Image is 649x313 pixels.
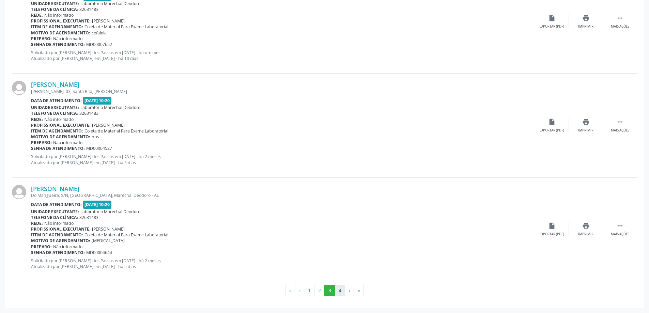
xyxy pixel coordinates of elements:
b: Data de atendimento: [31,202,82,207]
span: [PERSON_NAME] [92,18,125,24]
img: img [12,81,26,95]
i: insert_drive_file [548,222,556,230]
span: Não informado [53,36,82,42]
b: Motivo de agendamento: [31,30,90,36]
div: Imprimir [578,232,593,237]
div: Mais ações [611,24,629,29]
b: Profissional executante: [31,18,91,24]
button: Go to page 1 [304,285,314,296]
button: Go to first page [285,285,295,296]
b: Data de atendimento: [31,98,82,104]
span: Não informado [44,12,74,18]
b: Item de agendamento: [31,128,83,134]
span: 32631483 [79,215,98,220]
span: Não informado [44,220,74,226]
b: Motivo de agendamento: [31,238,90,244]
div: Exportar (PDF) [540,128,564,133]
div: [PERSON_NAME], 03, Santa Rita, [PERSON_NAME] [31,89,535,94]
b: Unidade executante: [31,209,79,215]
b: Preparo: [31,36,52,42]
span: MD00004527 [86,145,112,151]
ul: Pagination [12,285,637,296]
b: Senha de atendimento: [31,145,85,151]
div: Exportar (PDF) [540,24,564,29]
button: Go to page 2 [314,285,325,296]
b: Rede: [31,116,43,122]
span: Coleta de Material Para Exame Laboratorial [84,128,168,134]
span: MD00007652 [86,42,112,47]
button: Go to page 4 [335,285,345,296]
i:  [616,118,624,126]
button: Go to page 3 [324,285,335,296]
span: 32631483 [79,110,98,116]
div: Do Mangueira, S/N, [GEOGRAPHIC_DATA], Marechal Deodoro - AL [31,192,535,198]
button: Go to next page [345,285,354,296]
span: hps [92,134,99,140]
div: Mais ações [611,128,629,133]
b: Motivo de agendamento: [31,134,90,140]
div: Mais ações [611,232,629,237]
span: Não informado [44,116,74,122]
b: Preparo: [31,140,52,145]
b: Profissional executante: [31,122,91,128]
b: Rede: [31,220,43,226]
p: Solicitado por [PERSON_NAME] dos Passos em [DATE] - há 2 meses Atualizado por [PERSON_NAME] em [D... [31,154,535,165]
a: [PERSON_NAME] [31,81,79,88]
b: Preparo: [31,244,52,250]
span: 32631483 [79,6,98,12]
b: Profissional executante: [31,226,91,232]
span: Não informado [53,140,82,145]
b: Item de agendamento: [31,24,83,30]
i:  [616,222,624,230]
span: [MEDICAL_DATA] [92,238,125,244]
i: insert_drive_file [548,118,556,126]
i: print [582,118,590,126]
b: Telefone da clínica: [31,6,78,12]
span: Coleta de Material Para Exame Laboratorial [84,232,168,238]
b: Telefone da clínica: [31,215,78,220]
span: Coleta de Material Para Exame Laboratorial [84,24,168,30]
b: Item de agendamento: [31,232,83,238]
div: Exportar (PDF) [540,232,564,237]
span: [PERSON_NAME] [92,226,125,232]
b: Rede: [31,12,43,18]
i:  [616,14,624,22]
b: Unidade executante: [31,1,79,6]
a: [PERSON_NAME] [31,185,79,192]
p: Solicitado por [PERSON_NAME] dos Passos em [DATE] - há 2 meses Atualizado por [PERSON_NAME] em [D... [31,258,535,269]
span: MD00004644 [86,250,112,255]
span: cefaleia [92,30,107,36]
span: [DATE] 10:20 [83,97,112,105]
div: Imprimir [578,24,593,29]
b: Telefone da clínica: [31,110,78,116]
button: Go to last page [354,285,364,296]
span: [DATE] 10:20 [83,201,112,208]
b: Unidade executante: [31,105,79,110]
i: print [582,14,590,22]
span: [PERSON_NAME] [92,122,125,128]
span: Laboratorio Marechal Deodoro [80,1,140,6]
div: Imprimir [578,128,593,133]
img: img [12,185,26,199]
i: insert_drive_file [548,14,556,22]
p: Solicitado por [PERSON_NAME] dos Passos em [DATE] - há um mês Atualizado por [PERSON_NAME] em [DA... [31,50,535,61]
span: Não informado [53,244,82,250]
span: Laboratorio Marechal Deodoro [80,209,140,215]
i: print [582,222,590,230]
button: Go to previous page [295,285,304,296]
b: Senha de atendimento: [31,250,85,255]
span: Laboratorio Marechal Deodoro [80,105,140,110]
b: Senha de atendimento: [31,42,85,47]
